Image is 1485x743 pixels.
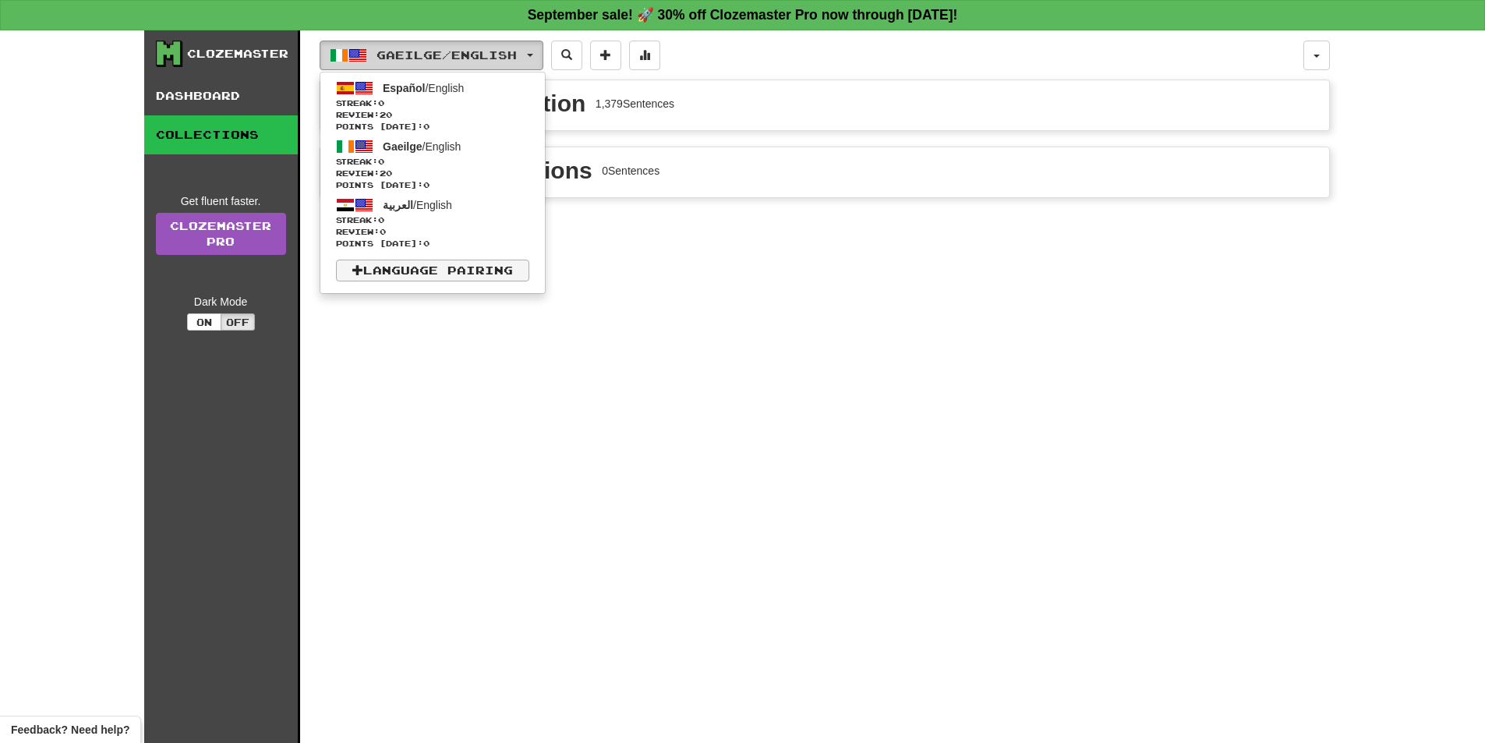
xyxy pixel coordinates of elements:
span: Points [DATE]: 0 [336,179,529,191]
span: Español [383,82,425,94]
button: More stats [629,41,660,70]
button: Gaeilge/English [320,41,543,70]
div: 0 Sentences [602,163,659,179]
a: العربية/EnglishStreak:0 Review:0Points [DATE]:0 [320,193,545,252]
span: 0 [378,98,384,108]
span: Points [DATE]: 0 [336,238,529,249]
span: Points [DATE]: 0 [336,121,529,133]
a: Language Pairing [336,260,529,281]
span: Gaeilge / English [377,48,517,62]
span: / English [383,140,461,153]
strong: September sale! 🚀 30% off Clozemaster Pro now through [DATE]! [528,7,958,23]
span: Open feedback widget [11,722,129,738]
a: Dashboard [144,76,298,115]
a: ClozemasterPro [156,213,286,255]
span: Streak: [336,214,529,226]
button: Off [221,313,255,331]
button: Search sentences [551,41,582,70]
span: 0 [378,215,384,225]
a: Gaeilge/EnglishStreak:0 Review:20Points [DATE]:0 [320,135,545,193]
span: Review: 20 [336,168,529,179]
div: Get fluent faster. [156,193,286,209]
span: / English [383,82,464,94]
a: Español/EnglishStreak:0 Review:20Points [DATE]:0 [320,76,545,135]
span: Streak: [336,156,529,168]
span: Review: 0 [336,226,529,238]
span: Gaeilge [383,140,423,153]
span: Streak: [336,97,529,109]
div: 1,379 Sentences [596,96,674,111]
span: / English [383,199,452,211]
span: 0 [378,157,384,166]
div: Clozemaster [187,46,288,62]
span: Review: 20 [336,109,529,121]
button: On [187,313,221,331]
button: Add sentence to collection [590,41,621,70]
span: العربية [383,199,413,211]
a: Collections [144,115,298,154]
div: Dark Mode [156,294,286,310]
